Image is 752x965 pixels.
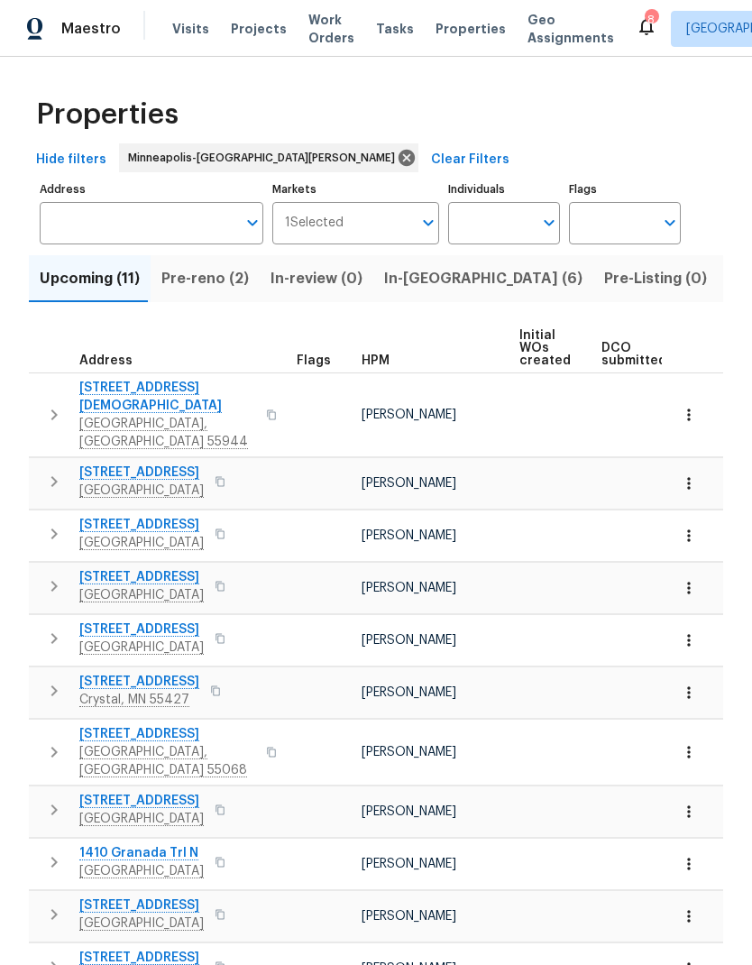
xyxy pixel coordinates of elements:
span: [PERSON_NAME] [362,686,456,699]
span: Initial WOs created [519,329,571,367]
span: HPM [362,354,390,367]
span: [PERSON_NAME] [362,746,456,758]
span: DCO submitted [601,342,666,367]
span: Pre-reno (2) [161,266,249,291]
span: [PERSON_NAME] [362,477,456,490]
span: Work Orders [308,11,354,47]
span: In-review (0) [271,266,362,291]
span: Properties [436,20,506,38]
span: Minneapolis-[GEOGRAPHIC_DATA][PERSON_NAME] [128,149,402,167]
label: Flags [569,184,681,195]
span: [PERSON_NAME] [362,582,456,594]
span: [PERSON_NAME] [362,805,456,818]
span: [PERSON_NAME] [362,910,456,923]
button: Clear Filters [424,143,517,177]
span: Upcoming (11) [40,266,140,291]
span: Tasks [376,23,414,35]
span: [PERSON_NAME] [362,409,456,421]
label: Individuals [448,184,560,195]
span: Projects [231,20,287,38]
span: Address [79,354,133,367]
span: [PERSON_NAME] [362,529,456,542]
div: Minneapolis-[GEOGRAPHIC_DATA][PERSON_NAME] [119,143,418,172]
span: Flags [297,354,331,367]
button: Open [536,210,562,235]
span: [PERSON_NAME] [362,858,456,870]
span: Maestro [61,20,121,38]
button: Open [657,210,683,235]
span: [PERSON_NAME] [362,634,456,647]
label: Markets [272,184,440,195]
div: 8 [645,11,657,29]
span: Visits [172,20,209,38]
span: Geo Assignments [527,11,614,47]
span: 1 Selected [285,216,344,231]
span: Hide filters [36,149,106,171]
button: Open [416,210,441,235]
button: Hide filters [29,143,114,177]
span: In-[GEOGRAPHIC_DATA] (6) [384,266,582,291]
span: Pre-Listing (0) [604,266,707,291]
span: Clear Filters [431,149,509,171]
label: Address [40,184,263,195]
button: Open [240,210,265,235]
span: Properties [36,106,179,124]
